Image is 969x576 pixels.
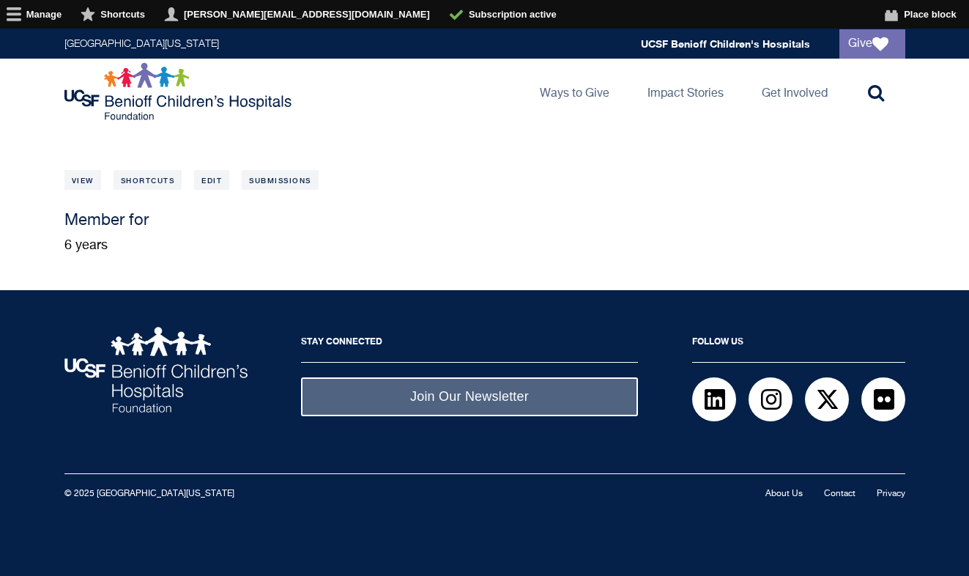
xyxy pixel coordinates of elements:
h2: Follow Us [692,327,905,363]
a: Submissions [242,170,319,190]
a: [GEOGRAPHIC_DATA][US_STATE] [64,39,219,49]
a: Get Involved [750,59,839,125]
h2: Stay Connected [301,327,638,363]
h4: Member for [64,212,905,230]
a: Give [839,29,905,59]
a: Join Our Newsletter [301,377,638,416]
a: Shortcuts [114,170,182,190]
a: View [64,170,101,190]
img: Logo for UCSF Benioff Children's Hospitals Foundation [64,62,295,121]
div: 6 years [64,212,905,254]
a: UCSF Benioff Children's Hospitals [641,37,810,50]
a: Privacy [877,490,905,498]
small: © 2025 [GEOGRAPHIC_DATA][US_STATE] [64,490,234,498]
a: Edit [194,170,229,190]
a: Ways to Give [528,59,621,125]
a: About Us [765,490,803,498]
img: UCSF Benioff Children's Hospitals [64,327,248,413]
a: Contact [824,490,855,498]
a: Impact Stories [636,59,735,125]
